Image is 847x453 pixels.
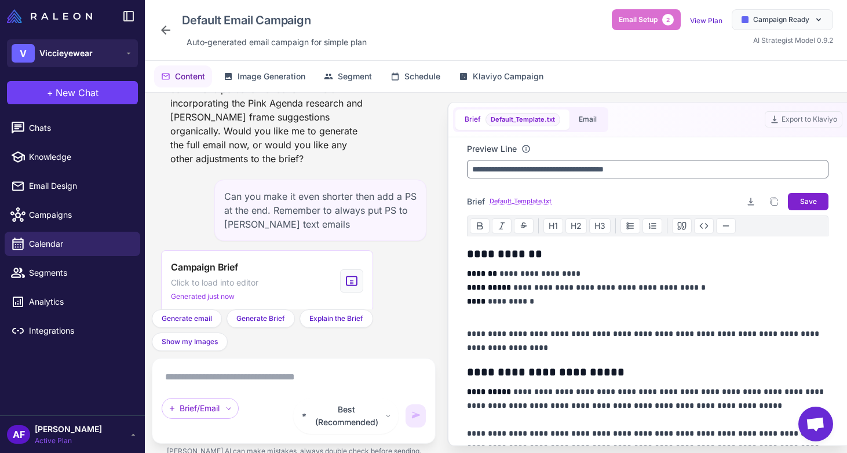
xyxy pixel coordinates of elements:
[465,114,481,125] span: Brief
[29,180,131,192] span: Email Design
[490,196,552,206] a: Default_Template.txt
[162,337,218,347] span: Show my Images
[7,9,92,23] img: Raleon Logo
[317,65,379,87] button: Segment
[5,145,140,169] a: Knowledge
[171,291,235,302] span: Generated just now
[455,109,569,130] button: BriefDefault_Template.txt
[753,36,833,45] span: AI Strategist Model 0.9.2
[152,309,222,328] button: Generate email
[765,111,842,127] button: Export to Klaviyo
[238,70,305,83] span: Image Generation
[765,192,783,211] button: Copy brief
[5,116,140,140] a: Chats
[227,309,295,328] button: Generate Brief
[5,290,140,314] a: Analytics
[452,65,550,87] button: Klaviyo Campaign
[175,70,205,83] span: Content
[300,309,373,328] button: Explain the Brief
[182,34,371,51] div: Click to edit description
[171,260,238,274] span: Campaign Brief
[171,276,258,289] span: Click to load into editor
[217,65,312,87] button: Image Generation
[5,319,140,343] a: Integrations
[29,324,131,337] span: Integrations
[338,70,372,83] span: Segment
[543,218,563,233] button: H1
[47,86,53,100] span: +
[152,333,228,351] button: Show my Images
[662,14,674,25] span: 2
[7,425,30,444] div: AF
[12,44,35,63] div: V
[798,407,833,441] div: Open chat
[177,9,371,31] div: Click to edit campaign name
[293,398,399,434] button: Best (Recommended)
[569,109,606,130] button: Email
[565,218,587,233] button: H2
[473,70,543,83] span: Klaviyo Campaign
[467,195,485,208] span: Brief
[788,193,828,210] button: Save
[7,9,97,23] a: Raleon Logo
[29,122,131,134] span: Chats
[29,266,131,279] span: Segments
[35,423,102,436] span: [PERSON_NAME]
[309,313,363,324] span: Explain the Brief
[800,196,817,207] span: Save
[29,209,131,221] span: Campaigns
[7,81,138,104] button: +New Chat
[56,86,98,100] span: New Chat
[485,113,560,126] span: Brief template
[236,313,285,324] span: Generate Brief
[619,14,658,25] span: Email Setup
[690,16,722,25] a: View Plan
[29,238,131,250] span: Calendar
[753,14,809,25] span: Campaign Ready
[5,174,140,198] a: Email Design
[5,261,140,285] a: Segments
[612,9,681,30] button: Email Setup2
[39,47,93,60] span: Viccieyewear
[467,143,517,155] label: Preview Line
[162,398,239,419] div: Brief/Email
[742,192,760,211] button: Download brief
[5,232,140,256] a: Calendar
[214,180,426,241] div: Can you make it even shorter then add a PS at the end. Remember to always put PS to [PERSON_NAME]...
[162,313,212,324] span: Generate email
[187,36,367,49] span: Auto‑generated email campaign for simple plan
[161,22,373,170] div: This version flows much more naturally as a letter from [PERSON_NAME], with image captions instea...
[312,403,381,429] span: Best (Recommended)
[35,436,102,446] span: Active Plan
[29,295,131,308] span: Analytics
[589,218,611,233] button: H3
[29,151,131,163] span: Knowledge
[5,203,140,227] a: Campaigns
[404,70,440,83] span: Schedule
[7,39,138,67] button: VViccieyewear
[384,65,447,87] button: Schedule
[154,65,212,87] button: Content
